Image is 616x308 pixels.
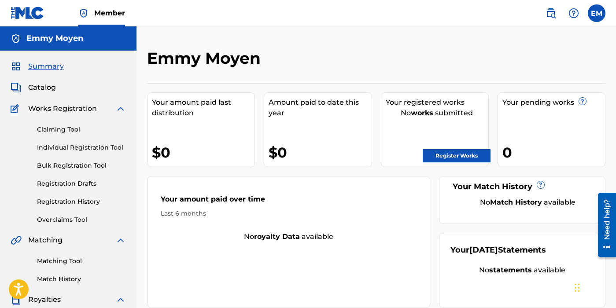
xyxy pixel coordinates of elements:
img: Top Rightsholder [78,8,89,18]
a: Match History [37,275,126,284]
div: $0 [269,143,371,162]
a: Individual Registration Tool [37,143,126,152]
div: Drag [575,275,580,301]
img: Matching [11,235,22,246]
div: Your amount paid last distribution [152,97,255,118]
strong: statements [489,266,532,274]
a: Bulk Registration Tool [37,161,126,170]
div: Help [565,4,583,22]
span: ? [579,98,586,105]
img: MLC Logo [11,7,44,19]
a: Overclaims Tool [37,215,126,224]
a: Registration Drafts [37,179,126,188]
div: Your Statements [450,244,546,256]
div: No available [450,265,594,275]
strong: works [411,109,433,117]
div: Your Match History [450,181,594,193]
span: Royalties [28,294,61,305]
div: 0 [502,143,605,162]
img: help [568,8,579,18]
span: Member [94,8,125,18]
div: Your registered works [386,97,488,108]
span: Summary [28,61,64,72]
div: No available [461,197,594,208]
div: No submitted [386,108,488,118]
h2: Emmy Moyen [147,48,265,68]
strong: Match History [490,198,542,206]
a: CatalogCatalog [11,82,56,93]
div: Last 6 months [161,209,417,218]
span: Works Registration [28,103,97,114]
div: No available [148,231,430,242]
a: SummarySummary [11,61,64,72]
span: ? [537,181,544,188]
div: Amount paid to date this year [269,97,371,118]
a: Register Works [423,149,491,162]
span: Catalog [28,82,56,93]
div: $0 [152,143,255,162]
iframe: Resource Center [591,190,616,260]
img: Accounts [11,33,21,44]
img: Catalog [11,82,21,93]
img: expand [115,235,126,246]
img: search [546,8,556,18]
img: Works Registration [11,103,22,114]
img: expand [115,294,126,305]
img: Royalties [11,294,21,305]
div: Your pending works [502,97,605,108]
div: User Menu [588,4,605,22]
a: Registration History [37,197,126,206]
div: Your amount paid over time [161,194,417,209]
img: expand [115,103,126,114]
span: [DATE] [469,245,498,255]
strong: royalty data [254,232,300,241]
img: Summary [11,61,21,72]
span: Matching [28,235,63,246]
a: Matching Tool [37,257,126,266]
a: Claiming Tool [37,125,126,134]
a: Public Search [542,4,560,22]
iframe: Chat Widget [572,266,616,308]
h5: Emmy Moyen [26,33,83,44]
